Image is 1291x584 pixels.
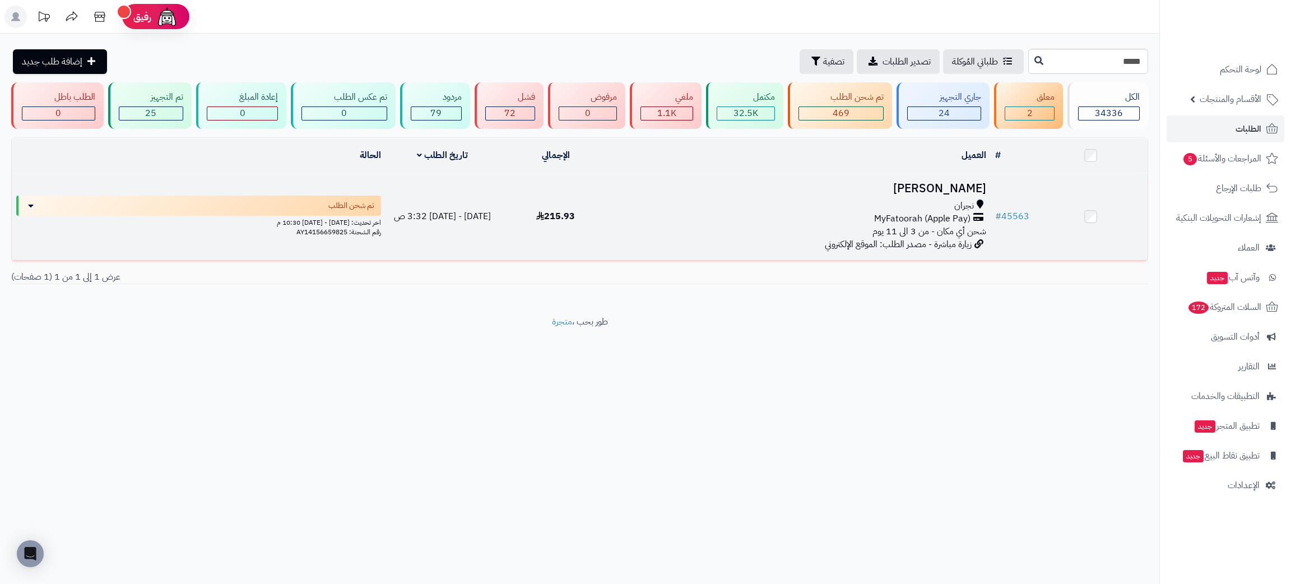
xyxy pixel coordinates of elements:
div: 25 [119,107,183,120]
a: تطبيق المتجرجديد [1167,412,1284,439]
div: 1129 [641,107,693,120]
span: 2 [1027,106,1033,120]
span: رقم الشحنة: AY14156659825 [296,227,381,237]
span: 469 [833,106,849,120]
a: الحالة [360,149,381,162]
div: تم عكس الطلب [301,91,387,104]
a: جاري التجهيز 24 [894,82,992,129]
a: التقارير [1167,353,1284,380]
div: الكل [1078,91,1140,104]
div: 32536 [717,107,774,120]
div: 0 [22,107,95,120]
a: التطبيقات والخدمات [1167,383,1284,410]
a: معلق 2 [992,82,1066,129]
span: 5 [1183,153,1197,165]
a: تم عكس الطلب 0 [289,82,398,129]
span: جديد [1207,272,1228,284]
span: التطبيقات والخدمات [1191,388,1260,404]
span: تصدير الطلبات [883,55,931,68]
span: زيارة مباشرة - مصدر الطلب: الموقع الإلكتروني [825,238,972,251]
div: مردود [411,91,462,104]
span: تطبيق نقاط البيع [1182,448,1260,464]
a: تطبيق نقاط البيعجديد [1167,442,1284,469]
a: طلبات الإرجاع [1167,175,1284,202]
span: 1.1K [657,106,676,120]
span: 172 [1188,302,1209,314]
div: إعادة المبلغ [207,91,278,104]
span: شحن أي مكان - من 3 الى 11 يوم [872,225,986,238]
a: السلات المتروكة172 [1167,294,1284,321]
div: 0 [207,107,277,120]
span: نجران [954,200,974,212]
span: # [995,210,1001,223]
a: تم شحن الطلب 469 [786,82,895,129]
span: تصفية [823,55,844,68]
span: الإعدادات [1228,478,1260,493]
span: 72 [504,106,516,120]
a: فشل 72 [472,82,546,129]
span: MyFatoorah (Apple Pay) [874,212,970,225]
span: أدوات التسويق [1211,329,1260,345]
a: المراجعات والأسئلة5 [1167,145,1284,172]
span: رفيق [133,10,151,24]
div: 24 [908,107,981,120]
div: مكتمل [717,91,775,104]
a: إضافة طلب جديد [13,49,107,74]
a: أدوات التسويق [1167,323,1284,350]
span: العملاء [1238,240,1260,256]
span: وآتس آب [1206,270,1260,285]
span: 25 [145,106,156,120]
div: 72 [486,107,535,120]
a: #45563 [995,210,1029,223]
a: مكتمل 32.5K [704,82,786,129]
span: إشعارات التحويلات البنكية [1176,210,1261,226]
span: لوحة التحكم [1220,62,1261,77]
span: جديد [1195,420,1215,433]
div: مرفوض [559,91,617,104]
h3: [PERSON_NAME] [617,182,986,195]
span: 34336 [1095,106,1123,120]
div: تم التجهيز [119,91,184,104]
span: السلات المتروكة [1187,299,1261,315]
span: المراجعات والأسئلة [1182,151,1261,166]
span: 79 [430,106,442,120]
a: إشعارات التحويلات البنكية [1167,205,1284,231]
a: العميل [962,149,986,162]
a: طلباتي المُوكلة [943,49,1024,74]
a: تاريخ الطلب [417,149,468,162]
span: 0 [585,106,591,120]
div: تم شحن الطلب [798,91,884,104]
div: عرض 1 إلى 1 من 1 (1 صفحات) [3,271,580,284]
div: معلق [1005,91,1055,104]
a: الكل34336 [1065,82,1150,129]
div: الطلب باطل [22,91,95,104]
span: 215.93 [536,210,575,223]
a: الإعدادات [1167,472,1284,499]
span: تطبيق المتجر [1194,418,1260,434]
span: [DATE] - [DATE] 3:32 ص [394,210,491,223]
span: جديد [1183,450,1204,462]
a: الإجمالي [542,149,570,162]
span: تم شحن الطلب [328,200,374,211]
button: تصفية [800,49,853,74]
div: 0 [302,107,387,120]
span: 0 [55,106,61,120]
div: 2 [1005,107,1055,120]
div: اخر تحديث: [DATE] - [DATE] 10:30 م [16,216,381,228]
span: الأقسام والمنتجات [1200,91,1261,107]
div: ملغي [640,91,693,104]
a: تم التجهيز 25 [106,82,194,129]
a: متجرة [552,315,572,328]
a: # [995,149,1001,162]
span: إضافة طلب جديد [22,55,82,68]
span: طلباتي المُوكلة [952,55,998,68]
span: 32.5K [733,106,758,120]
a: العملاء [1167,234,1284,261]
a: إعادة المبلغ 0 [194,82,289,129]
span: طلبات الإرجاع [1216,180,1261,196]
div: 469 [799,107,884,120]
div: 0 [559,107,617,120]
div: فشل [485,91,535,104]
a: تصدير الطلبات [857,49,940,74]
div: 79 [411,107,462,120]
